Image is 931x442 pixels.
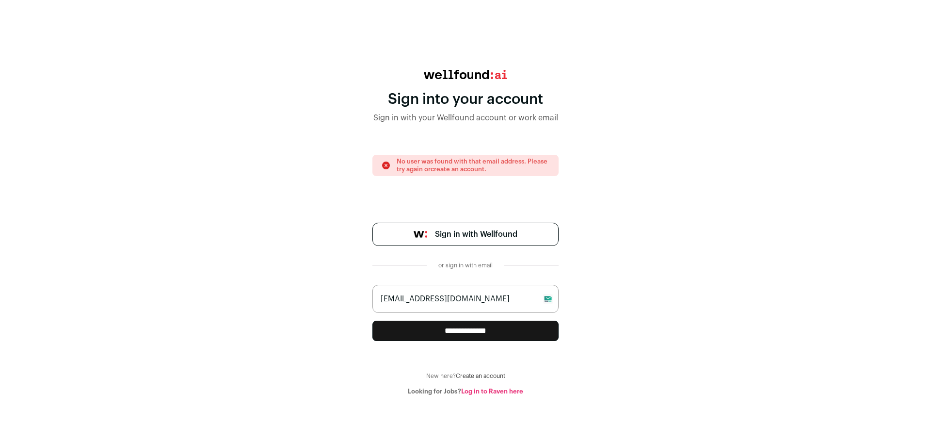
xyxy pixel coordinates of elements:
a: create an account [431,166,484,172]
a: Create an account [456,373,505,379]
div: Sign into your account [372,91,559,108]
a: Sign in with Wellfound [372,223,559,246]
div: or sign in with email [434,262,497,269]
div: New here? [372,372,559,380]
img: wellfound:ai [424,70,507,79]
img: wellfound-symbol-flush-black-fb3c872781a75f747ccb3a119075da62bfe97bd399995f84a933054e44a575c4.png [414,231,427,238]
div: Sign in with your Wellfound account or work email [372,112,559,124]
input: name@work-email.com [372,285,559,313]
span: Sign in with Wellfound [435,229,517,240]
a: Log in to Raven here [461,388,523,394]
div: Looking for Jobs? [372,388,559,395]
p: No user was found with that email address. Please try again or . [397,158,550,173]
